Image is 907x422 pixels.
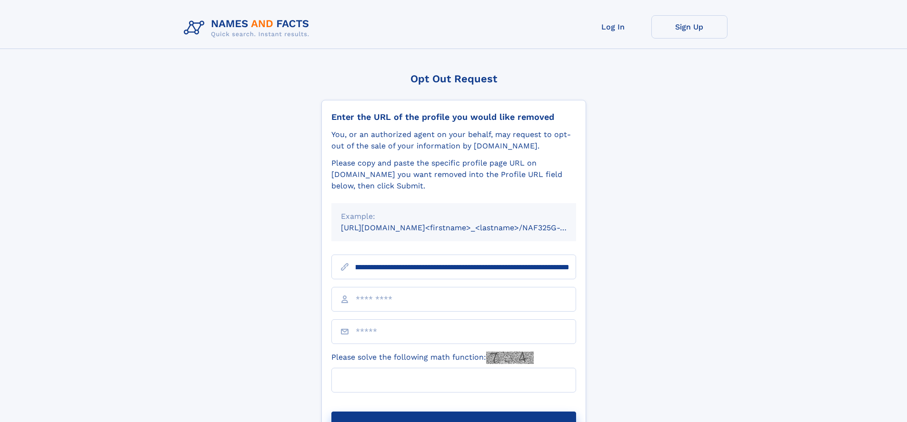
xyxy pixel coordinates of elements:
[331,157,576,192] div: Please copy and paste the specific profile page URL on [DOMAIN_NAME] you want removed into the Pr...
[651,15,728,39] a: Sign Up
[341,223,594,232] small: [URL][DOMAIN_NAME]<firstname>_<lastname>/NAF325G-xxxxxxxx
[331,129,576,152] div: You, or an authorized agent on your behalf, may request to opt-out of the sale of your informatio...
[321,73,586,85] div: Opt Out Request
[341,211,567,222] div: Example:
[331,112,576,122] div: Enter the URL of the profile you would like removed
[331,352,534,364] label: Please solve the following math function:
[575,15,651,39] a: Log In
[180,15,317,41] img: Logo Names and Facts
